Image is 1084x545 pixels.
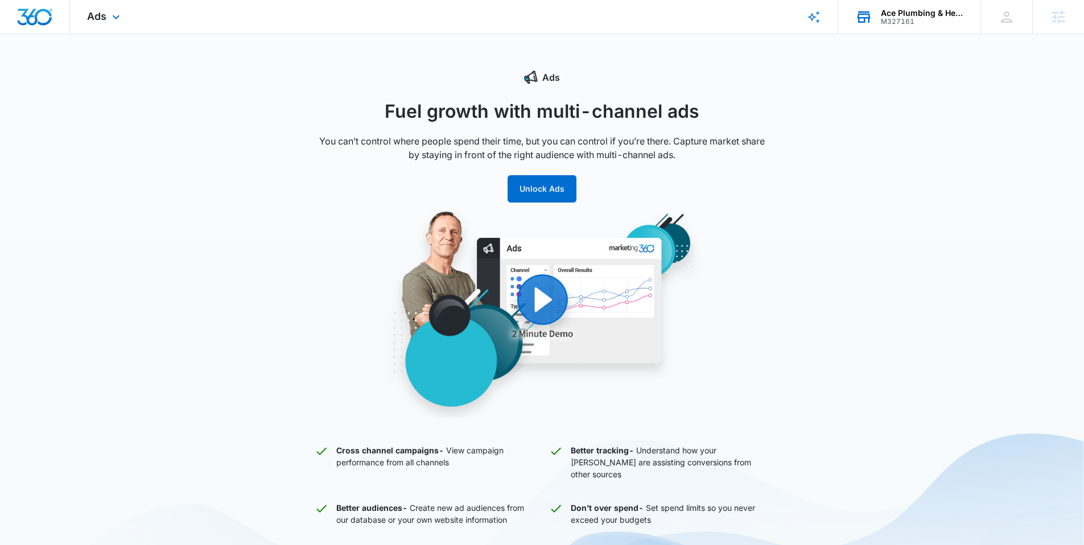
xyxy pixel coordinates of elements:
[508,184,576,193] a: Unlock Ads
[571,444,770,480] p: Understand how your [PERSON_NAME] are assisting conversions from other sources
[336,503,407,513] strong: Better audiences -
[315,98,770,125] h1: Fuel growth with multi-channel ads
[336,445,444,455] strong: Cross channel campaigns -
[571,503,644,513] strong: Don’t over spend -
[508,175,576,203] button: Unlock Ads
[326,210,759,418] img: Ads
[315,71,770,84] div: Ads
[881,9,964,18] div: account name
[571,445,634,455] strong: Better tracking -
[315,134,770,162] p: You can’t control where people spend their time, but you can control if you’re there. Capture mar...
[336,502,535,526] p: Create new ad audiences from our database or your own website information
[87,10,106,22] span: Ads
[571,502,770,526] p: Set spend limits so you never exceed your budgets
[881,18,964,26] div: account id
[336,444,535,480] p: View campaign performance from all channels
